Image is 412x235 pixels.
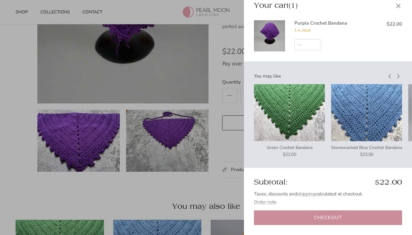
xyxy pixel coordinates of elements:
span: $22.00 [387,21,402,27]
a: Decrease quantity [295,40,303,50]
div: Stonewashed Blue Crochet Bandana [331,144,402,151]
img: Purple Crochet Bandana - Pearl Moon Creations [254,20,285,51]
a: Purple Crochet Bandana [294,20,347,26]
input: Quantity [303,40,312,50]
a: Checkout [254,210,402,225]
div: Your cart [254,1,297,10]
div: Green Crochet Bandana [254,144,325,151]
toggle-target: Order note [254,199,277,205]
a: Green Crochet Bandana $22.00 [254,144,325,158]
div: You may like [254,73,386,79]
span: $22.00 [375,178,402,187]
a: Stonewashed Blue Crochet Bandana $23.00 [331,144,402,158]
a: shipping [297,191,315,197]
div: Taxes, discounts and calculated at checkout. [254,190,402,198]
span: $22.00 [283,151,296,158]
span: (1) [289,1,297,10]
div: 1 in stock [294,27,377,33]
span: $23.00 [360,151,373,158]
div: Subtotal: [254,178,402,187]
